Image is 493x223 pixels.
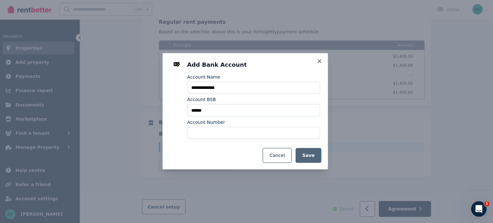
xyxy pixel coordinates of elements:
[484,201,489,206] span: 1
[189,97,217,103] label: Account BSB
[471,201,487,217] iframe: Intercom live chat
[189,62,321,69] h3: Add Bank Account
[189,74,221,81] label: Account Name
[297,148,322,163] button: Save
[189,119,226,126] label: Account Number
[264,148,292,163] button: Cancel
